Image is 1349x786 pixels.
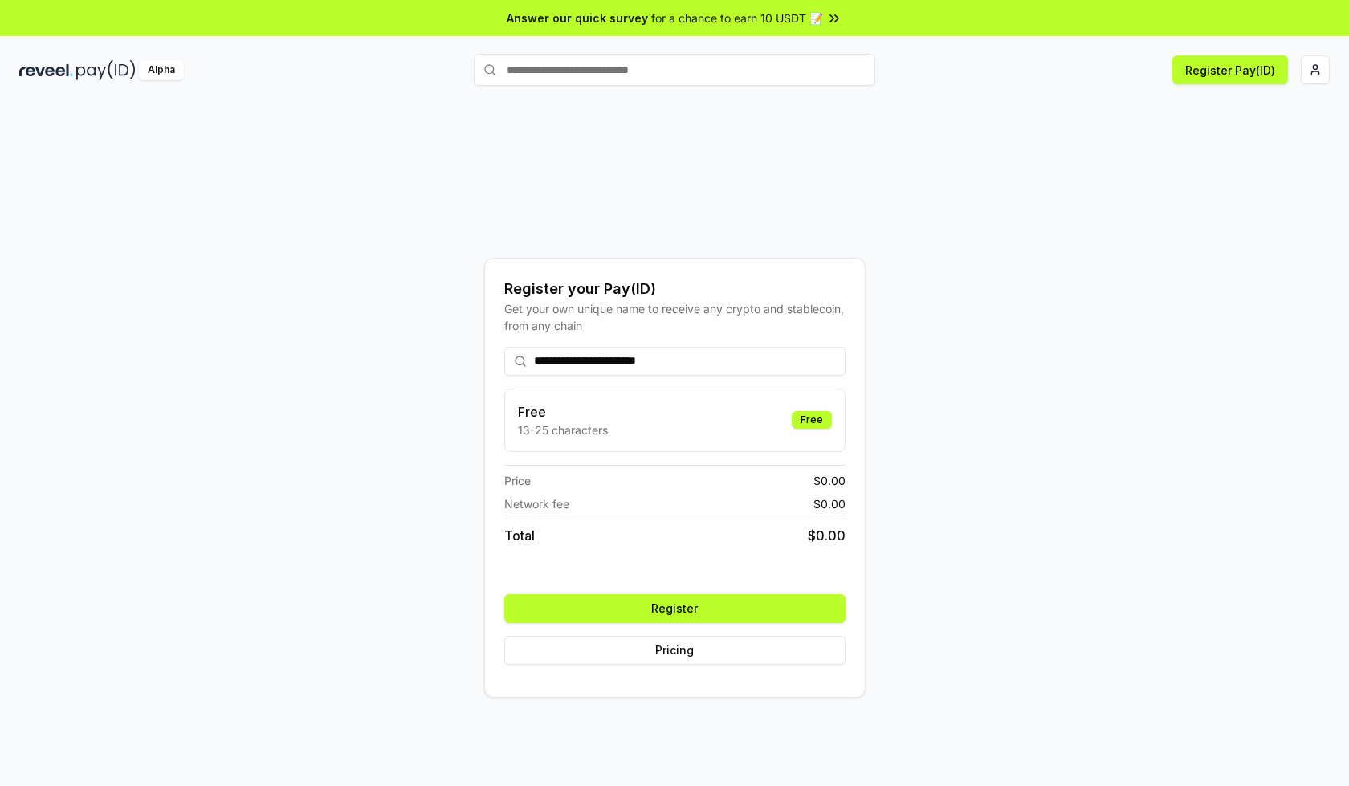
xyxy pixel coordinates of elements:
img: reveel_dark [19,60,73,80]
img: pay_id [76,60,136,80]
span: $ 0.00 [808,526,846,545]
span: $ 0.00 [813,472,846,489]
h3: Free [518,402,608,422]
div: Register your Pay(ID) [504,278,846,300]
p: 13-25 characters [518,422,608,438]
div: Free [792,411,832,429]
span: Total [504,526,535,545]
button: Register Pay(ID) [1172,55,1288,84]
span: Network fee [504,495,569,512]
button: Pricing [504,636,846,665]
span: Price [504,472,531,489]
div: Alpha [139,60,184,80]
span: for a chance to earn 10 USDT 📝 [651,10,823,26]
span: Answer our quick survey [507,10,648,26]
button: Register [504,594,846,623]
span: $ 0.00 [813,495,846,512]
div: Get your own unique name to receive any crypto and stablecoin, from any chain [504,300,846,334]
